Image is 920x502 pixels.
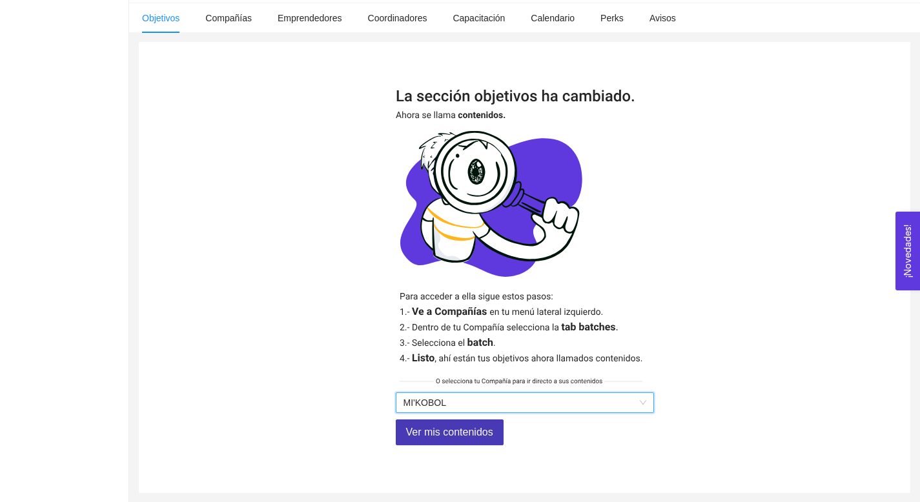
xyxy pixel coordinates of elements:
[895,212,920,290] button: Open Feedback Widget
[453,13,505,23] span: Capacitación
[396,90,654,392] img: redireccionamiento.7b00f663.svg
[404,393,646,412] span: MI'KOBOL
[600,13,624,23] span: Perks
[531,13,575,23] span: Calendario
[396,419,504,445] button: Ver mis contenidos
[142,13,179,23] span: Objetivos
[406,424,493,440] span: Ver mis contenidos
[278,13,342,23] span: Emprendedores
[205,13,252,23] span: Compañías
[368,13,427,23] span: Coordinadores
[649,13,676,23] span: Avisos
